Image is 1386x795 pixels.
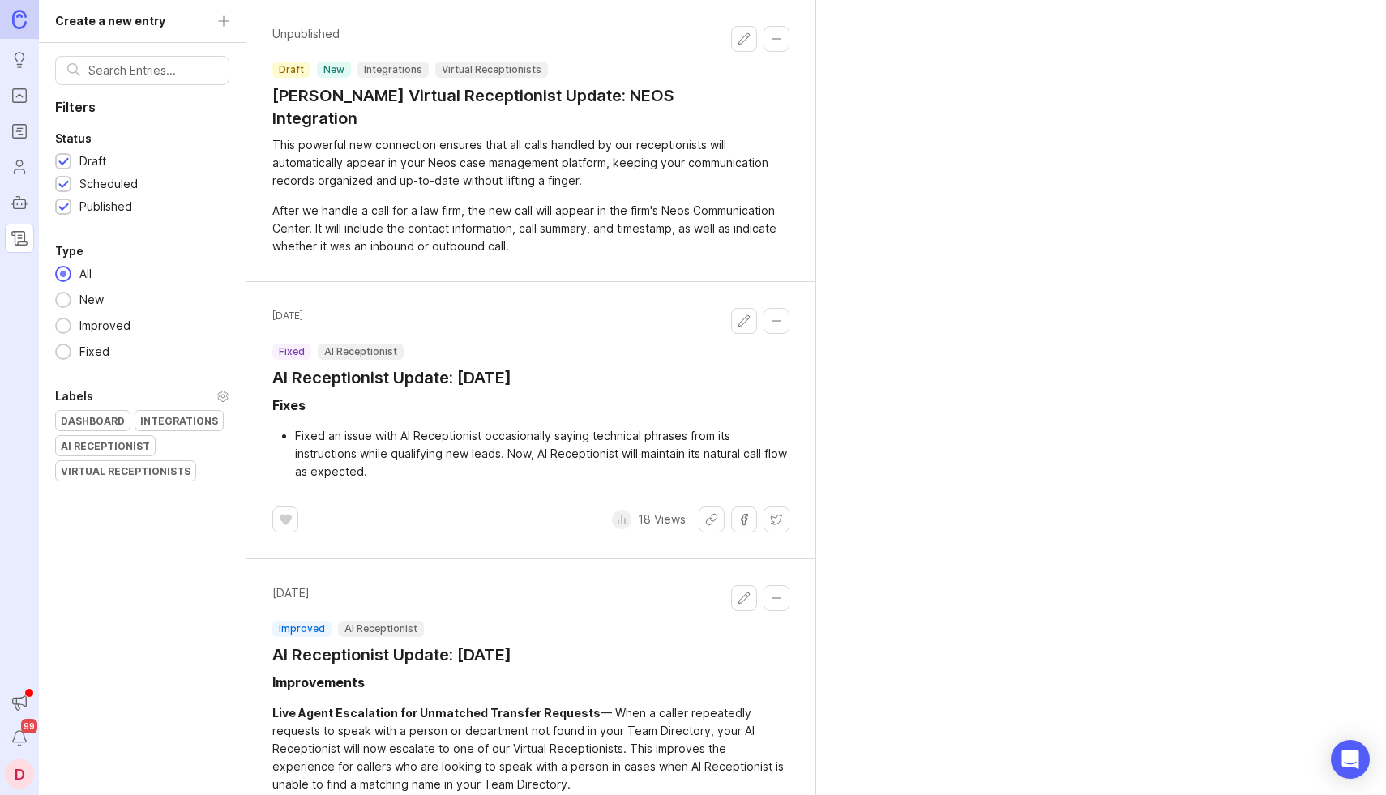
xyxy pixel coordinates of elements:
p: AI Receptionist [324,345,397,358]
button: Collapse changelog entry [764,585,789,611]
div: This powerful new connection ensures that all calls handled by our receptionists will automatical... [272,136,789,190]
a: Autopilot [5,188,34,217]
p: 18 Views [638,511,686,528]
div: Integrations [135,411,223,430]
time: [DATE] [272,585,511,601]
input: Search Entries... [88,62,217,79]
div: AI Receptionist [56,436,155,455]
img: Canny Home [12,10,27,28]
button: Edit changelog entry [731,308,757,334]
div: Published [79,198,132,216]
div: Status [55,129,92,148]
div: After we handle a call for a law firm, the new call will appear in the firm's Neos Communication ... [272,202,789,255]
p: Filters [39,98,246,116]
p: Unpublished [272,26,731,42]
div: Fixes [272,395,306,415]
p: AI Receptionist [344,622,417,635]
div: Labels [55,387,93,406]
span: [DATE] [272,308,303,324]
div: Live Agent Escalation for Unmatched Transfer Requests [272,706,601,720]
p: improved [279,622,325,635]
div: Improvements [272,673,365,692]
p: draft [279,63,304,76]
p: Virtual Receptionists [442,63,541,76]
li: Fixed an issue with AI Receptionist occasionally saying technical phrases from its instructions w... [295,427,789,481]
div: Scheduled [79,175,138,193]
button: Announcements [5,688,34,717]
a: Portal [5,81,34,110]
a: Users [5,152,34,182]
a: [PERSON_NAME] Virtual Receptionist Update: NEOS Integration [272,84,731,130]
button: Edit changelog entry [731,585,757,611]
button: D [5,759,34,789]
div: All [71,265,100,283]
button: Edit changelog entry [731,26,757,52]
a: Roadmaps [5,117,34,146]
a: Ideas [5,45,34,75]
button: Collapse changelog entry [764,26,789,52]
div: Create a new entry [55,12,165,30]
div: Dashboard [56,411,130,430]
p: new [323,63,344,76]
div: New [71,291,112,309]
button: Share on Facebook [731,506,757,532]
div: Open Intercom Messenger [1331,740,1370,779]
p: Integrations [364,63,422,76]
button: Notifications [5,724,34,753]
button: Collapse changelog entry [764,308,789,334]
div: Improved [71,317,139,335]
a: AI Receptionist Update: [DATE] [272,366,511,389]
div: Draft [79,152,106,170]
div: Virtual Receptionists [56,461,195,481]
button: Share on X [764,506,789,532]
div: Type [55,241,83,261]
a: AI Receptionist Update: [DATE] [272,643,511,666]
a: Changelog [5,224,34,253]
span: 99 [21,719,37,733]
div: Fixed [71,343,118,361]
p: fixed [279,345,305,358]
button: Share link [699,506,725,532]
div: — When a caller repeatedly requests to speak with a person or department not found in your Team D... [272,704,789,793]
